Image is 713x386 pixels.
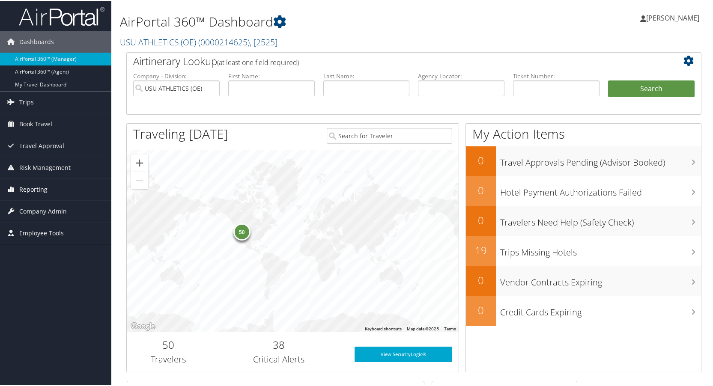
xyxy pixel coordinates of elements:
label: First Name: [228,71,315,80]
button: Zoom in [131,154,148,171]
label: Company - Division: [133,71,220,80]
h2: 50 [133,337,203,351]
a: Terms (opens in new tab) [444,326,456,330]
h2: 38 [216,337,342,351]
h3: Hotel Payment Authorizations Failed [500,181,701,198]
span: [PERSON_NAME] [646,12,699,22]
button: Zoom out [131,171,148,188]
span: Travel Approval [19,134,64,156]
span: , [ 2525 ] [250,36,277,47]
button: Keyboard shortcuts [365,325,402,331]
h3: Credit Cards Expiring [500,301,701,318]
span: ( 0000214625 ) [198,36,250,47]
span: (at least one field required) [217,57,299,66]
h3: Critical Alerts [216,353,342,365]
span: Company Admin [19,200,67,221]
span: Employee Tools [19,222,64,243]
label: Agency Locator: [418,71,504,80]
h2: 0 [466,212,496,227]
h2: 0 [466,302,496,317]
label: Last Name: [323,71,410,80]
h3: Vendor Contracts Expiring [500,271,701,288]
h1: AirPortal 360™ Dashboard [120,12,512,30]
h2: 0 [466,152,496,167]
h3: Travelers Need Help (Safety Check) [500,211,701,228]
span: Risk Management [19,156,71,178]
span: Reporting [19,178,48,199]
span: Dashboards [19,30,54,52]
h2: 19 [466,242,496,257]
span: Trips [19,91,34,112]
h2: 0 [466,272,496,287]
h1: My Action Items [466,124,701,142]
a: 0Travelers Need Help (Safety Check) [466,205,701,235]
a: 19Trips Missing Hotels [466,235,701,265]
span: Book Travel [19,113,52,134]
a: 0Credit Cards Expiring [466,295,701,325]
a: 0Vendor Contracts Expiring [466,265,701,295]
a: Open this area in Google Maps (opens a new window) [129,320,157,331]
h3: Travel Approvals Pending (Advisor Booked) [500,151,701,168]
h2: 0 [466,182,496,197]
span: Map data ©2025 [407,326,439,330]
input: Search for Traveler [327,127,452,143]
h1: Traveling [DATE] [133,124,228,142]
h3: Trips Missing Hotels [500,241,701,258]
img: Google [129,320,157,331]
a: 0Hotel Payment Authorizations Failed [466,175,701,205]
div: 50 [233,223,250,240]
a: [PERSON_NAME] [640,4,708,30]
a: 0Travel Approvals Pending (Advisor Booked) [466,145,701,175]
img: airportal-logo.png [19,6,104,26]
a: USU ATHLETICS (OE) [120,36,277,47]
button: Search [608,80,695,97]
a: View SecurityLogic® [355,346,452,361]
h3: Travelers [133,353,203,365]
h2: Airtinerary Lookup [133,53,647,68]
label: Ticket Number: [513,71,600,80]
